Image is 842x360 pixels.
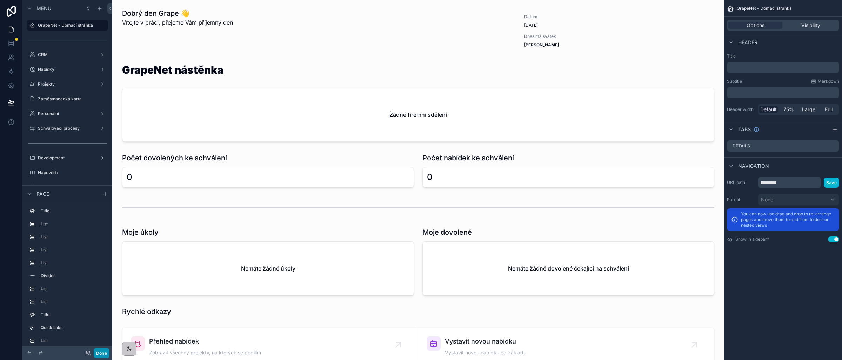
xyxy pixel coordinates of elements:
label: Title [727,53,839,59]
a: Schvalovací procesy [27,123,108,134]
a: Projekty [27,79,108,90]
a: Markdown [811,79,839,84]
label: List [41,247,105,253]
span: Visibility [801,22,820,29]
label: Personální [38,111,97,116]
label: Header width [727,107,755,112]
label: List [41,286,105,292]
span: Page [36,190,49,197]
label: Nabídky [38,67,97,72]
label: Subtitle [727,79,742,84]
label: List [41,221,105,227]
span: 75% [783,106,794,113]
label: Schvalovací procesy [38,126,97,131]
span: Menu [36,5,51,12]
span: Markdown [818,79,839,84]
a: Ceník Položek & Profesí [27,182,108,193]
label: List [41,234,105,240]
a: CRM [27,49,108,60]
button: Save [824,178,839,188]
a: Zaměstnanecká karta [27,93,108,105]
label: Zaměstnanecká karta [38,96,107,102]
span: Options [747,22,764,29]
label: Title [41,312,105,318]
span: Full [825,106,833,113]
label: Details [733,143,750,149]
span: None [761,196,773,203]
label: Nápověda [38,170,107,175]
label: Title [41,208,105,214]
label: Development [38,155,97,161]
div: scrollable content [727,62,839,73]
label: Show in sidebar? [735,236,769,242]
a: Nabídky [27,64,108,75]
span: Navigation [738,162,769,169]
label: Projekty [38,81,97,87]
a: Personální [27,108,108,119]
label: Parent [727,197,755,202]
span: Header [738,39,757,46]
a: Development [27,152,108,164]
div: scrollable content [22,202,112,346]
span: Large [802,106,815,113]
p: You can now use drag and drop to re-arrange pages and move them to and from folders or nested views [741,211,835,228]
label: Divider [41,273,105,279]
label: CRM [38,52,97,58]
label: List [41,338,105,344]
label: GrapeNet - Domací stránka [38,22,104,28]
label: Quick links [41,325,105,331]
span: Default [760,106,777,113]
label: List [41,260,105,266]
span: GrapeNet - Domací stránka [737,6,792,11]
label: List [41,299,105,305]
label: Ceník Položek & Profesí [38,185,107,190]
div: scrollable content [727,87,839,98]
button: Done [94,348,109,358]
span: Tabs [738,126,751,133]
a: Nápověda [27,167,108,178]
button: None [758,194,839,206]
label: URL path [727,180,755,185]
a: GrapeNet - Domací stránka [27,20,108,31]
